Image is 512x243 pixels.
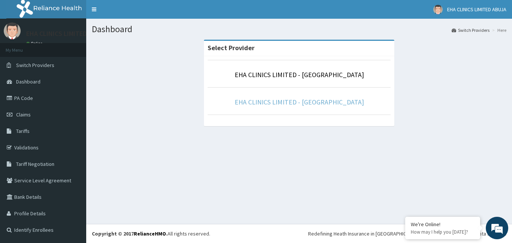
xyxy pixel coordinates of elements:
span: Tariffs [16,128,30,134]
a: EHA CLINICS LIMITED - [GEOGRAPHIC_DATA] [235,70,364,79]
div: We're Online! [411,221,475,228]
strong: Select Provider [208,43,255,52]
img: User Image [4,22,21,39]
span: Tariff Negotiation [16,161,54,167]
div: Chat with us now [39,42,126,52]
img: User Image [433,5,443,14]
p: How may I help you today? [411,229,475,235]
strong: Copyright © 2017 . [92,230,168,237]
img: d_794563401_company_1708531726252_794563401 [14,37,30,56]
a: Switch Providers [452,27,490,33]
p: EHA CLINICS LIMITED ABUJA [26,30,107,37]
span: Claims [16,111,31,118]
a: RelianceHMO [134,230,166,237]
a: EHA CLINICS LIMITED - [GEOGRAPHIC_DATA] [235,98,364,106]
li: Here [490,27,506,33]
h1: Dashboard [92,24,506,34]
span: EHA CLINICS LIMITED ABUJA [447,6,506,13]
div: Redefining Heath Insurance in [GEOGRAPHIC_DATA] using Telemedicine and Data Science! [308,230,506,237]
span: We're online! [43,73,103,149]
textarea: Type your message and hit 'Enter' [4,163,143,189]
div: Minimize live chat window [123,4,141,22]
span: Switch Providers [16,62,54,69]
footer: All rights reserved. [86,224,512,243]
a: Online [26,41,44,46]
span: Dashboard [16,78,40,85]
